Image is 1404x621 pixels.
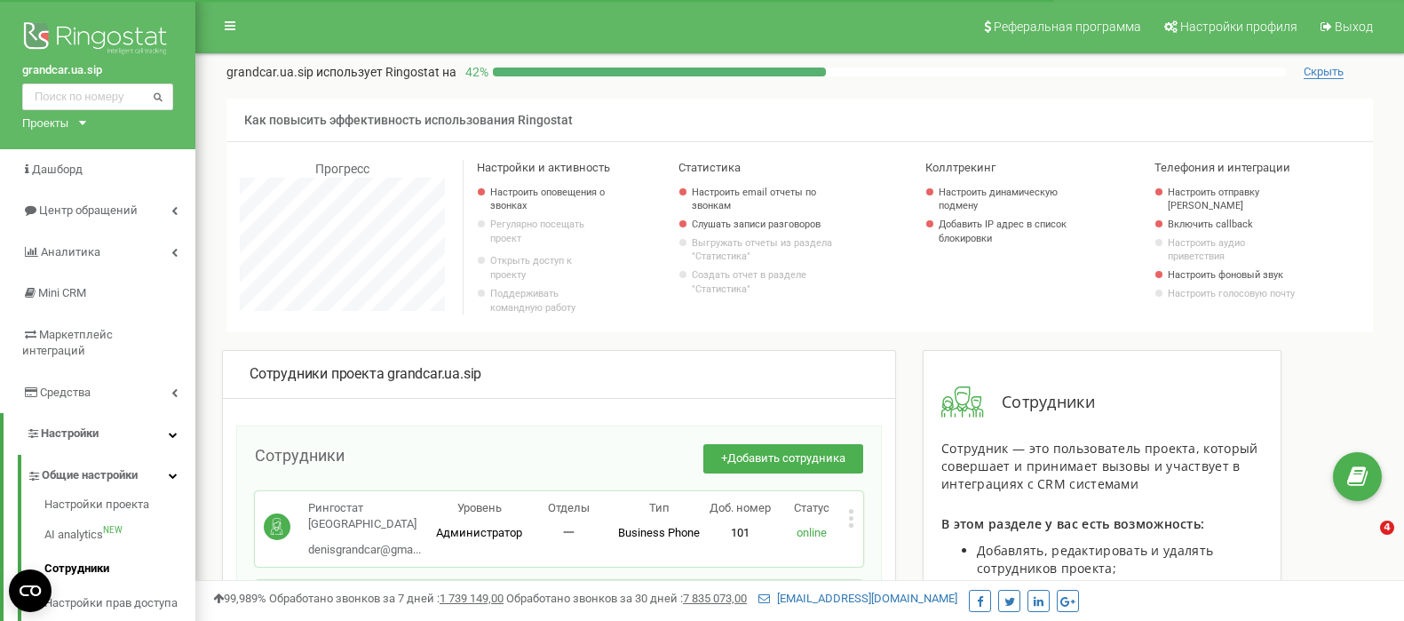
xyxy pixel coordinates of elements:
[506,592,747,605] span: Обработано звонков за 30 дней :
[692,186,842,213] a: Настроить email отчеты по звонкам
[563,526,575,539] span: 一
[27,455,195,491] a: Общие настройки
[1335,20,1373,34] span: Выход
[22,62,173,79] a: grandcar.ua.sip
[977,577,1226,612] span: Управлять SIP аккаунтами и номерами каждого сотрудника;
[244,113,573,127] span: Как повысить эффективность использования Ringostat
[758,592,957,605] a: [EMAIL_ADDRESS][DOMAIN_NAME]
[316,65,456,79] span: использует Ringostat на
[939,186,1076,213] a: Настроить динамическую подмену
[490,254,609,282] a: Открыть доступ к проекту
[710,501,771,514] span: Доб. номер
[38,286,86,299] span: Mini CRM
[41,426,99,440] span: Настройки
[255,446,345,465] span: Сотрудники
[457,501,502,514] span: Уровень
[683,592,747,605] u: 7 835 073,00
[250,364,869,385] div: grandcar.ua.sip
[678,161,741,174] span: Статистика
[9,569,52,612] button: Open CMP widget
[704,525,776,542] p: 101
[1154,161,1290,174] span: Телефония и интеграции
[794,501,829,514] span: Статус
[42,467,138,484] span: Общие настройки
[440,592,504,605] u: 1 739 149,00
[692,236,842,264] a: Выгружать отчеты из раздела "Статистика"
[977,542,1213,577] span: Добавлять, редактировать и удалять сотрудников проекта;
[22,115,68,131] div: Проекты
[41,245,100,259] span: Аналитика
[308,500,434,533] p: Рингостат [GEOGRAPHIC_DATA]
[226,63,456,81] p: grandcar.ua.sip
[703,444,863,474] button: +Добавить сотрудника
[649,501,670,514] span: Тип
[44,518,195,553] a: AI analyticsNEW
[250,365,384,382] span: Сотрудники проекта
[984,391,1095,414] span: Сотрудники
[1304,65,1344,79] span: Скрыть
[1168,287,1296,301] a: Настроить голосовую почту
[797,526,827,539] span: online
[44,552,195,586] a: Сотрудники
[22,18,173,62] img: Ringostat logo
[1380,521,1394,535] span: 4
[32,163,83,176] span: Дашборд
[22,328,113,358] span: Маркетплейс интеграций
[490,186,609,213] a: Настроить оповещения о звонках
[490,287,609,314] p: Поддерживать командную работу
[941,515,1204,532] span: В этом разделе у вас есть возможность:
[308,543,421,556] span: denisgrandcar@gma...
[4,413,195,455] a: Настройки
[925,161,995,174] span: Коллтрекинг
[727,451,845,465] span: Добавить сотрудника
[618,526,700,539] span: Business Phone
[692,268,842,296] a: Создать отчет в разделе "Статистика"
[40,386,91,399] span: Средства
[1168,186,1296,213] a: Настроить отправку [PERSON_NAME]
[1180,20,1297,34] span: Настройки профиля
[994,20,1141,34] span: Реферальная программа
[1344,521,1386,563] iframe: Intercom live chat
[1168,268,1296,283] a: Настроить фоновый звук
[315,162,369,176] span: Прогресс
[213,592,266,605] span: 99,989%
[477,161,610,174] span: Настройки и активность
[456,63,493,81] p: 42 %
[490,218,609,245] p: Регулярно посещать проект
[436,526,522,539] span: Администратор
[939,218,1076,245] a: Добавить IP адрес в список блокировки
[1168,236,1296,264] a: Настроить аудио приветствия
[692,218,842,232] a: Слушать записи разговоров
[269,592,504,605] span: Обработано звонков за 7 дней :
[22,84,173,110] input: Поиск по номеру
[44,586,195,621] a: Настройки прав доступа
[1168,218,1296,232] a: Включить callback
[941,440,1258,492] span: Сотрудник — это пользователь проекта, который совершает и принимает вызовы и участвует в интеграц...
[39,203,138,217] span: Центр обращений
[44,497,195,518] a: Настройки проекта
[548,501,590,514] span: Отделы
